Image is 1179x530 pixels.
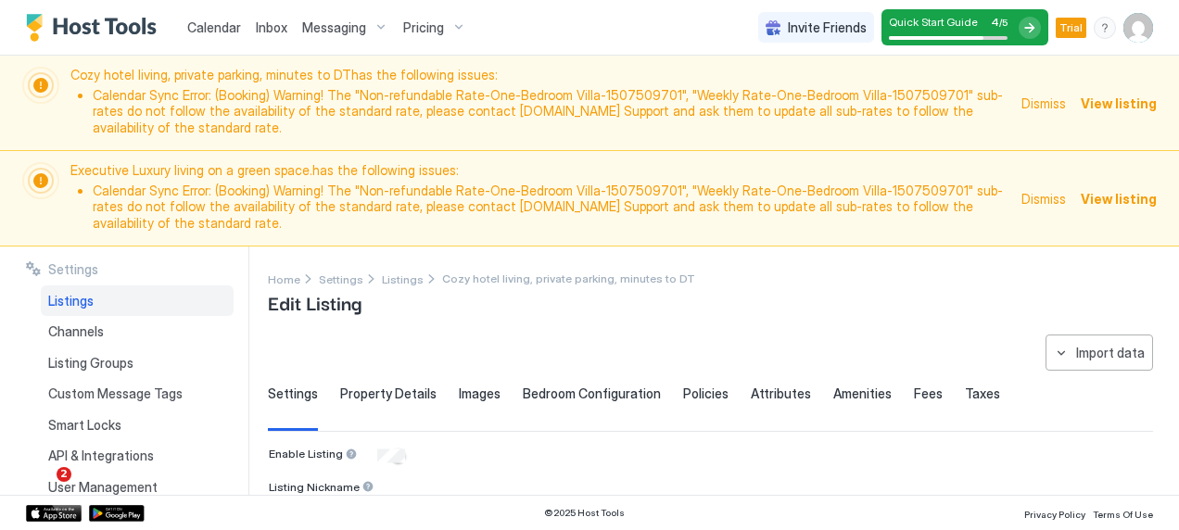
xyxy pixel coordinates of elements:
[268,269,300,288] a: Home
[41,378,234,410] a: Custom Message Tags
[1021,94,1066,113] div: Dismiss
[833,385,892,402] span: Amenities
[340,385,437,402] span: Property Details
[788,19,867,36] span: Invite Friends
[48,261,98,278] span: Settings
[1059,19,1083,36] span: Trial
[268,288,361,316] span: Edit Listing
[523,385,661,402] span: Bedroom Configuration
[48,323,104,340] span: Channels
[48,479,158,496] span: User Management
[26,14,165,42] a: Host Tools Logo
[48,293,94,309] span: Listings
[187,19,241,35] span: Calendar
[683,385,729,402] span: Policies
[1024,509,1085,520] span: Privacy Policy
[544,507,625,519] span: © 2025 Host Tools
[319,272,363,286] span: Settings
[93,183,1010,232] li: Calendar Sync Error: (Booking) Warning! The "Non-refundable Rate-One-Bedroom Villa-1507509701", "...
[48,385,183,402] span: Custom Message Tags
[187,18,241,37] a: Calendar
[442,271,695,285] span: Breadcrumb
[751,385,811,402] span: Attributes
[382,269,424,288] a: Listings
[269,480,360,494] span: Listing Nickname
[48,355,133,372] span: Listing Groups
[256,19,287,35] span: Inbox
[382,272,424,286] span: Listings
[41,440,234,472] a: API & Integrations
[48,448,154,464] span: API & Integrations
[41,316,234,347] a: Channels
[1024,503,1085,523] a: Privacy Policy
[1046,334,1153,371] button: Import data
[382,269,424,288] div: Breadcrumb
[268,272,300,286] span: Home
[70,67,1010,139] span: Cozy hotel living, private parking, minutes to DT has the following issues:
[459,385,501,402] span: Images
[319,269,363,288] a: Settings
[1094,17,1116,39] div: menu
[269,447,343,461] span: Enable Listing
[70,162,1010,234] span: Executive Luxury living on a green space. has the following issues:
[256,18,287,37] a: Inbox
[1021,189,1066,208] div: Dismiss
[93,87,1010,136] li: Calendar Sync Error: (Booking) Warning! The "Non-refundable Rate-One-Bedroom Villa-1507509701", "...
[268,269,300,288] div: Breadcrumb
[26,505,82,522] a: App Store
[1081,94,1157,113] div: View listing
[1123,13,1153,43] div: User profile
[41,347,234,379] a: Listing Groups
[914,385,943,402] span: Fees
[889,15,978,29] span: Quick Start Guide
[1076,343,1145,362] div: Import data
[319,269,363,288] div: Breadcrumb
[41,472,234,503] a: User Management
[999,17,1008,29] span: / 5
[89,505,145,522] a: Google Play Store
[302,19,366,36] span: Messaging
[1093,503,1153,523] a: Terms Of Use
[1081,189,1157,208] div: View listing
[57,467,71,482] span: 2
[965,385,1000,402] span: Taxes
[19,467,63,511] iframe: Intercom live chat
[1093,509,1153,520] span: Terms Of Use
[268,385,318,402] span: Settings
[403,19,444,36] span: Pricing
[41,410,234,441] a: Smart Locks
[41,285,234,317] a: Listings
[991,15,999,29] span: 4
[48,417,121,434] span: Smart Locks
